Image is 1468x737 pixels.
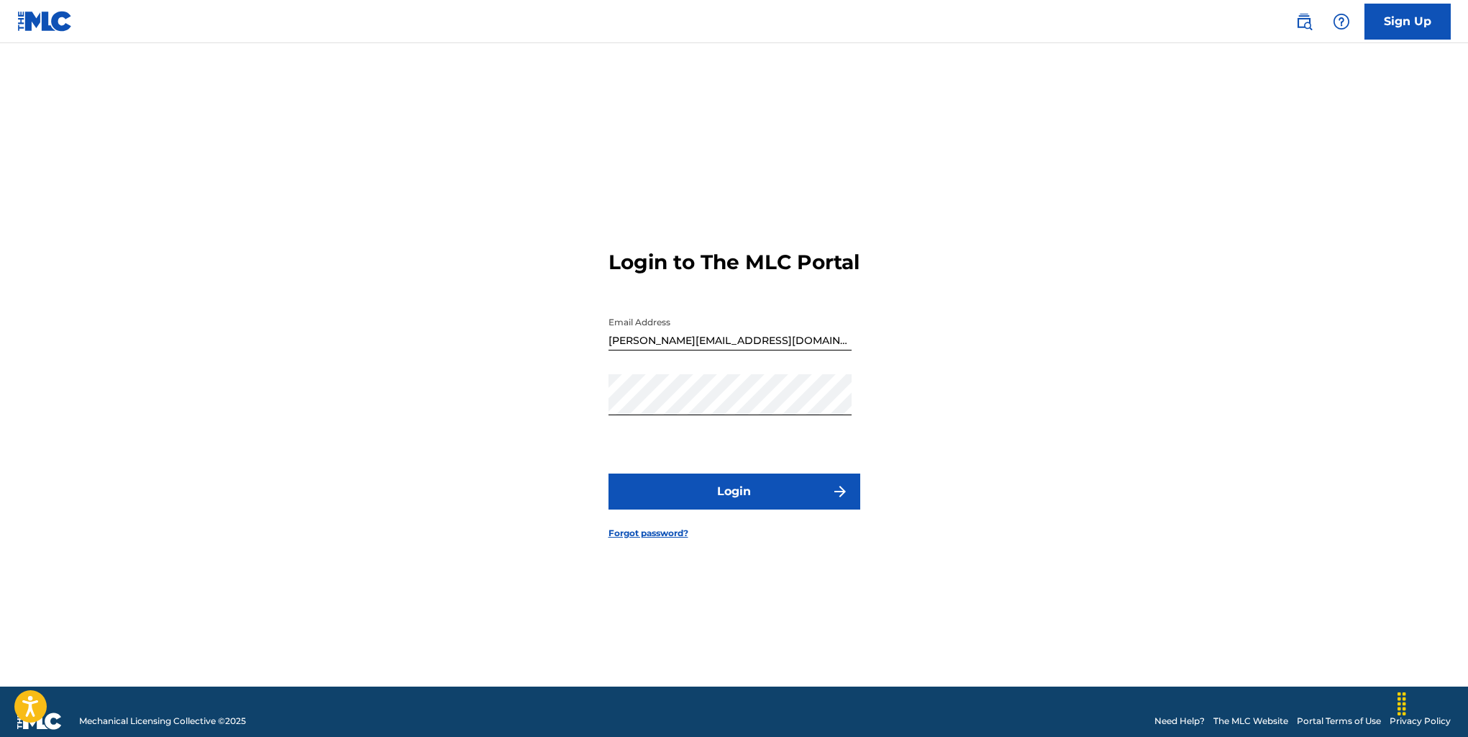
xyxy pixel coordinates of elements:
[79,715,246,728] span: Mechanical Licensing Collective © 2025
[1396,668,1468,737] iframe: Chat Widget
[608,527,688,540] a: Forgot password?
[1390,715,1451,728] a: Privacy Policy
[1333,13,1350,30] img: help
[1154,715,1205,728] a: Need Help?
[1297,715,1381,728] a: Portal Terms of Use
[608,474,860,510] button: Login
[1327,7,1356,36] div: Help
[17,11,73,32] img: MLC Logo
[17,713,62,730] img: logo
[1213,715,1288,728] a: The MLC Website
[1290,7,1318,36] a: Public Search
[1390,682,1413,725] div: Drag
[608,250,860,275] h3: Login to The MLC Portal
[1295,13,1313,30] img: search
[831,483,849,500] img: f7272a7cc735f4ea7f67.svg
[1364,4,1451,40] a: Sign Up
